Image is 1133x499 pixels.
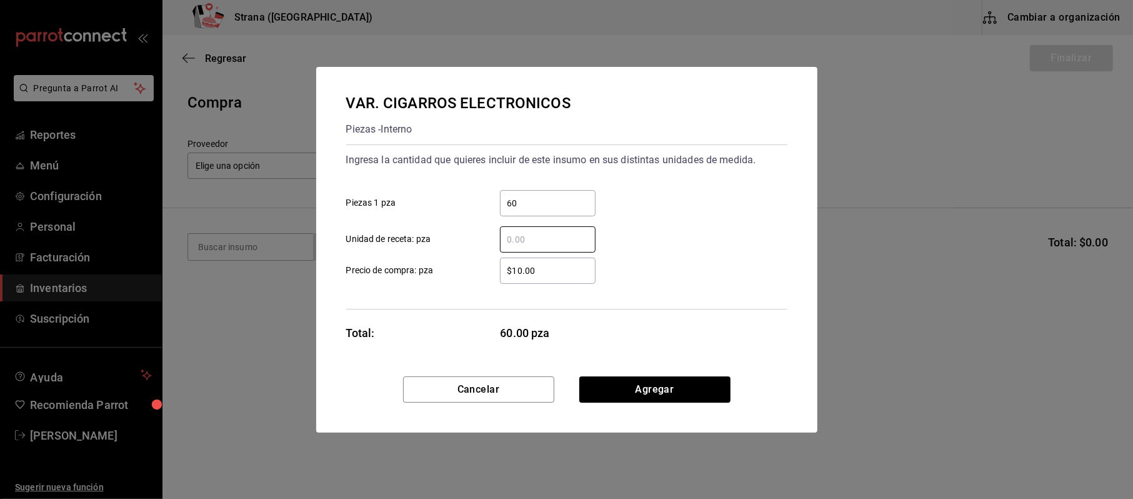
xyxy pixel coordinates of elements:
input: Piezas 1 pza [500,196,596,211]
span: Unidad de receta: pza [346,233,431,246]
div: Total: [346,325,375,341]
input: Precio de compra: pza [500,263,596,278]
div: Piezas - Interno [346,119,571,139]
span: Piezas 1 pza [346,196,396,209]
div: Ingresa la cantidad que quieres incluir de este insumo en sus distintas unidades de medida. [346,150,787,170]
button: Cancelar [403,376,554,403]
button: Agregar [579,376,731,403]
div: VAR. CIGARROS ELECTRONICOS [346,92,571,114]
input: Unidad de receta: pza [500,232,596,247]
span: Precio de compra: pza [346,264,434,277]
span: 60.00 pza [501,325,596,341]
